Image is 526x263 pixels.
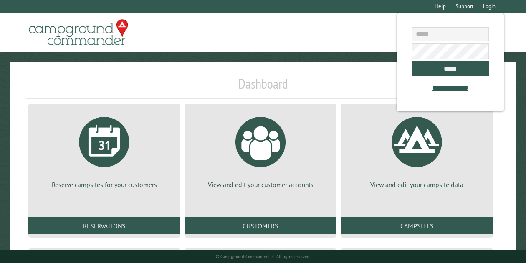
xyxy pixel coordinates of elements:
a: Reservations [28,217,180,234]
a: Campsites [341,217,493,234]
a: View and edit your customer accounts [195,111,326,189]
p: View and edit your campsite data [351,180,483,189]
img: Campground Commander [26,16,131,49]
a: View and edit your campsite data [351,111,483,189]
a: Reserve campsites for your customers [38,111,170,189]
p: Reserve campsites for your customers [38,180,170,189]
small: © Campground Commander LLC. All rights reserved. [216,254,310,259]
p: View and edit your customer accounts [195,180,326,189]
h1: Dashboard [26,76,500,99]
a: Customers [185,217,336,234]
